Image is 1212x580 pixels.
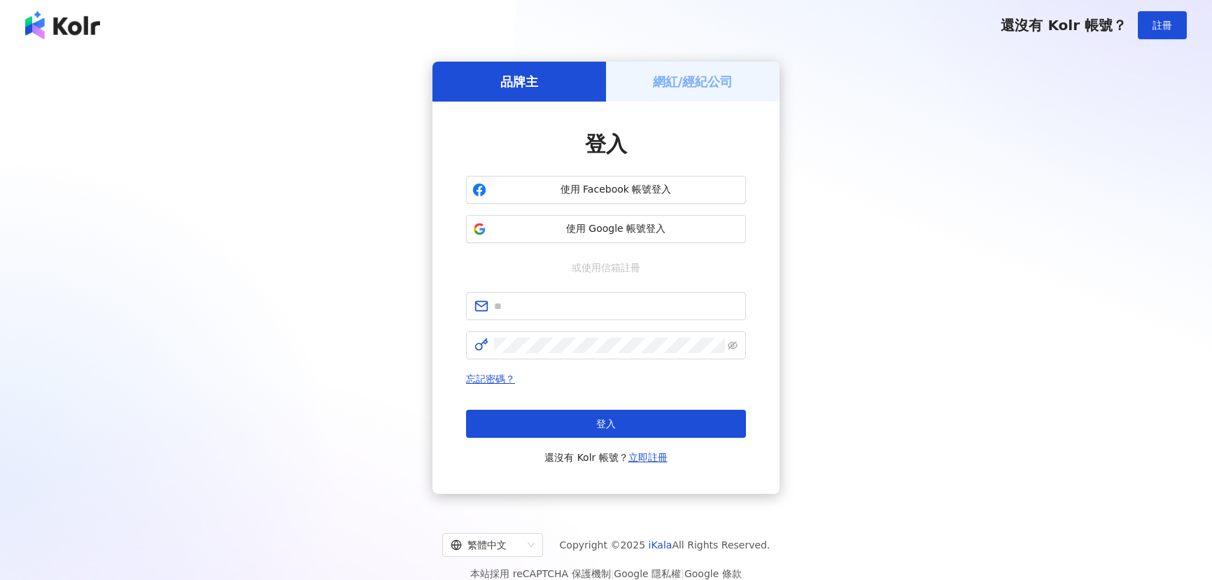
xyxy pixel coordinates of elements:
button: 使用 Facebook 帳號登入 [466,176,746,204]
a: 立即註冊 [628,452,668,463]
span: 或使用信箱註冊 [562,260,650,275]
span: 使用 Facebook 帳號登入 [492,183,740,197]
span: Copyright © 2025 All Rights Reserved. [560,537,770,553]
button: 註冊 [1138,11,1187,39]
button: 登入 [466,410,746,438]
span: 還沒有 Kolr 帳號？ [1001,17,1127,34]
span: | [681,568,684,579]
span: 還沒有 Kolr 帳號？ [544,449,668,466]
h5: 網紅/經紀公司 [653,73,733,90]
span: 登入 [596,418,616,429]
div: 繁體中文 [451,534,522,556]
span: 註冊 [1153,20,1172,31]
span: 使用 Google 帳號登入 [492,222,740,236]
span: | [611,568,614,579]
button: 使用 Google 帳號登入 [466,215,746,243]
h5: 品牌主 [500,73,538,90]
span: 登入 [585,132,627,156]
span: eye-invisible [728,340,738,350]
a: 忘記密碼？ [466,373,515,385]
a: Google 隱私權 [614,568,681,579]
img: logo [25,11,100,39]
a: iKala [649,539,672,551]
a: Google 條款 [684,568,742,579]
